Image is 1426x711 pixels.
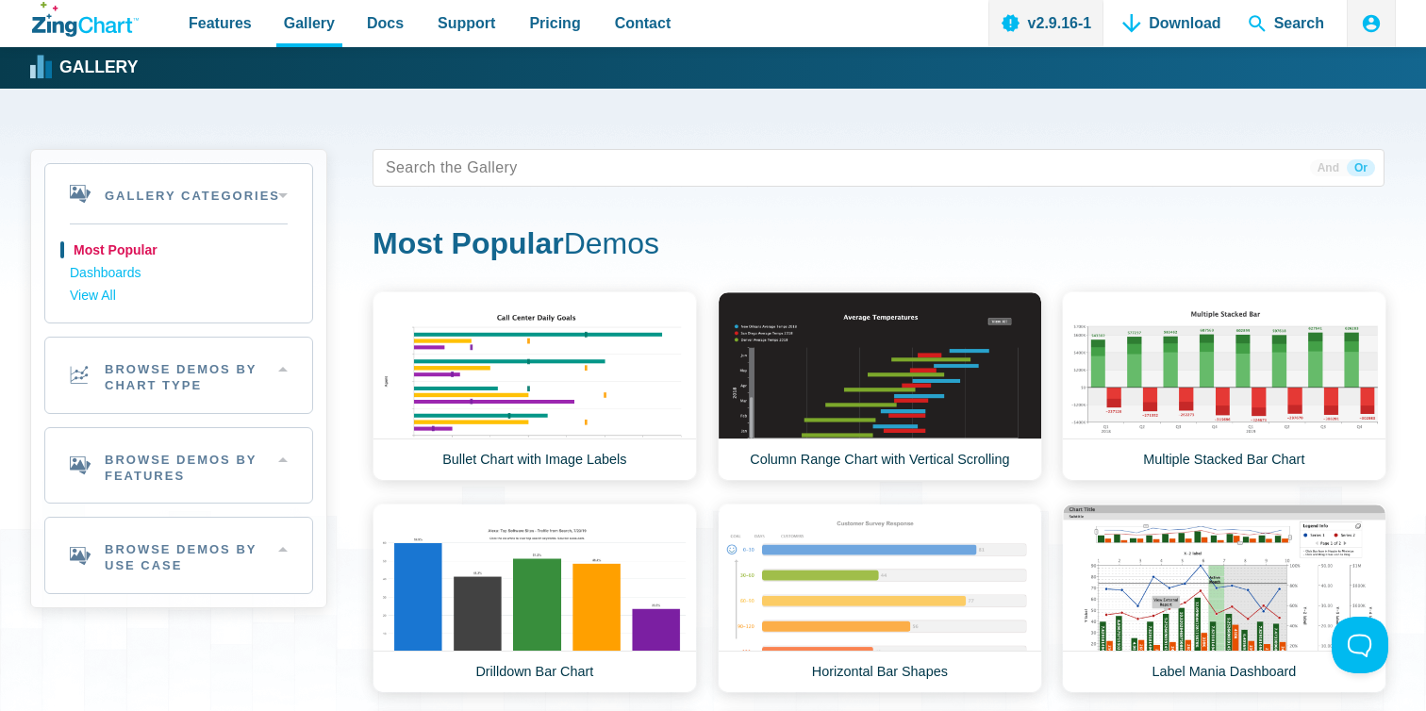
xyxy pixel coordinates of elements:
[284,10,335,36] span: Gallery
[70,262,288,285] a: Dashboards
[529,10,580,36] span: Pricing
[718,504,1042,693] a: Horizontal Bar Shapes
[367,10,404,36] span: Docs
[70,240,288,262] a: Most Popular
[45,428,312,504] h2: Browse Demos By Features
[45,338,312,413] h2: Browse Demos By Chart Type
[373,504,697,693] a: Drilldown Bar Chart
[615,10,672,36] span: Contact
[32,2,139,37] a: ZingChart Logo. Click to return to the homepage
[189,10,252,36] span: Features
[59,59,138,76] strong: Gallery
[1062,504,1386,693] a: Label Mania Dashboard
[373,291,697,481] a: Bullet Chart with Image Labels
[1062,291,1386,481] a: Multiple Stacked Bar Chart
[32,54,138,82] a: Gallery
[45,518,312,593] h2: Browse Demos By Use Case
[45,164,312,223] h2: Gallery Categories
[1347,159,1375,176] span: Or
[373,226,564,260] strong: Most Popular
[1310,159,1347,176] span: And
[373,224,1385,267] h1: Demos
[438,10,495,36] span: Support
[70,285,288,307] a: View All
[718,291,1042,481] a: Column Range Chart with Vertical Scrolling
[1332,617,1388,673] iframe: Toggle Customer Support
